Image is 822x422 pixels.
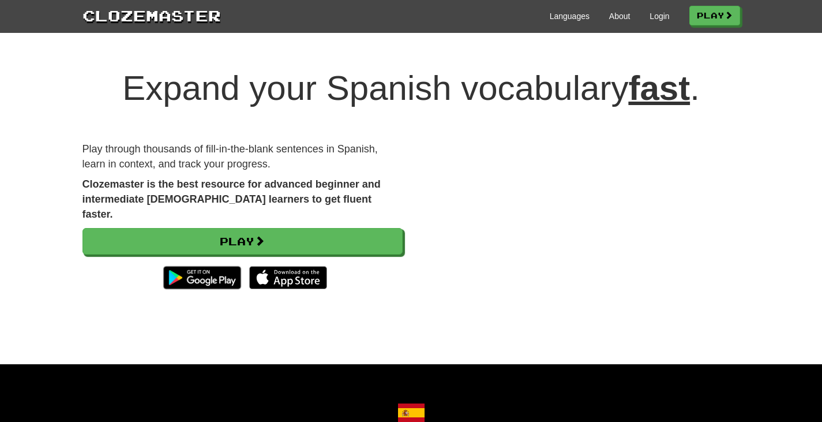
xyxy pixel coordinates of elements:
a: Play [82,228,403,255]
a: Languages [550,10,590,22]
u: fast [628,69,690,107]
a: Login [650,10,669,22]
p: Play through thousands of fill-in-the-blank sentences in Spanish, learn in context, and track you... [82,142,403,171]
img: Download_on_the_App_Store_Badge_US-UK_135x40-25178aeef6eb6b83b96f5f2d004eda3bffbb37122de64afbaef7... [249,266,327,289]
a: About [609,10,630,22]
h1: Expand your Spanish vocabulary . [82,69,740,107]
strong: Clozemaster is the best resource for advanced beginner and intermediate [DEMOGRAPHIC_DATA] learne... [82,178,381,219]
a: Clozemaster [82,5,221,26]
img: Get it on Google Play [157,260,247,295]
a: Play [689,6,740,25]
